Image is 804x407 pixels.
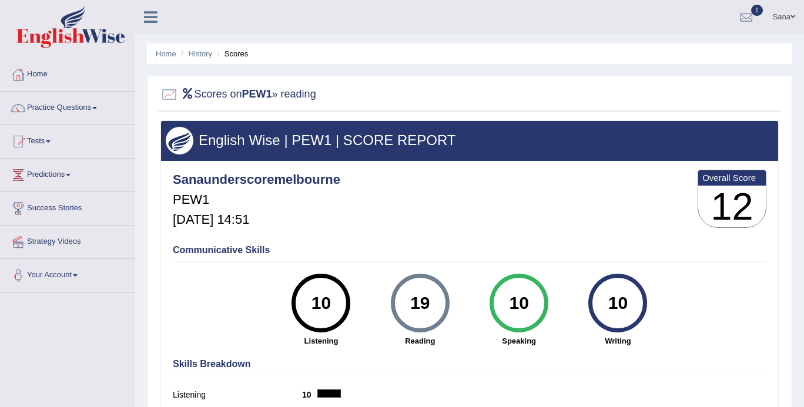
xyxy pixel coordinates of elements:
[1,92,135,121] a: Practice Questions
[300,278,343,328] div: 10
[751,5,763,16] span: 1
[1,226,135,255] a: Strategy Videos
[1,58,135,88] a: Home
[242,88,272,100] b: PEW1
[597,278,639,328] div: 10
[173,173,340,187] h4: Sanaunderscoremelbourne
[160,86,316,103] h2: Scores on » reading
[698,186,766,228] h3: 12
[1,192,135,221] a: Success Stories
[173,213,340,227] h5: [DATE] 14:51
[475,335,562,347] strong: Speaking
[215,48,249,59] li: Scores
[156,49,176,58] a: Home
[702,173,762,183] b: Overall Score
[1,125,135,154] a: Tests
[166,133,773,148] h3: English Wise | PEW1 | SCORE REPORT
[277,335,364,347] strong: Listening
[173,359,766,369] h4: Skills Breakdown
[497,278,540,328] div: 10
[377,335,464,347] strong: Reading
[302,390,317,399] b: 10
[1,259,135,288] a: Your Account
[166,127,193,154] img: wings.png
[398,278,441,328] div: 19
[173,193,340,207] h5: PEW1
[173,389,302,401] label: Listening
[189,49,212,58] a: History
[173,245,766,255] h4: Communicative Skills
[574,335,661,347] strong: Writing
[1,159,135,188] a: Predictions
